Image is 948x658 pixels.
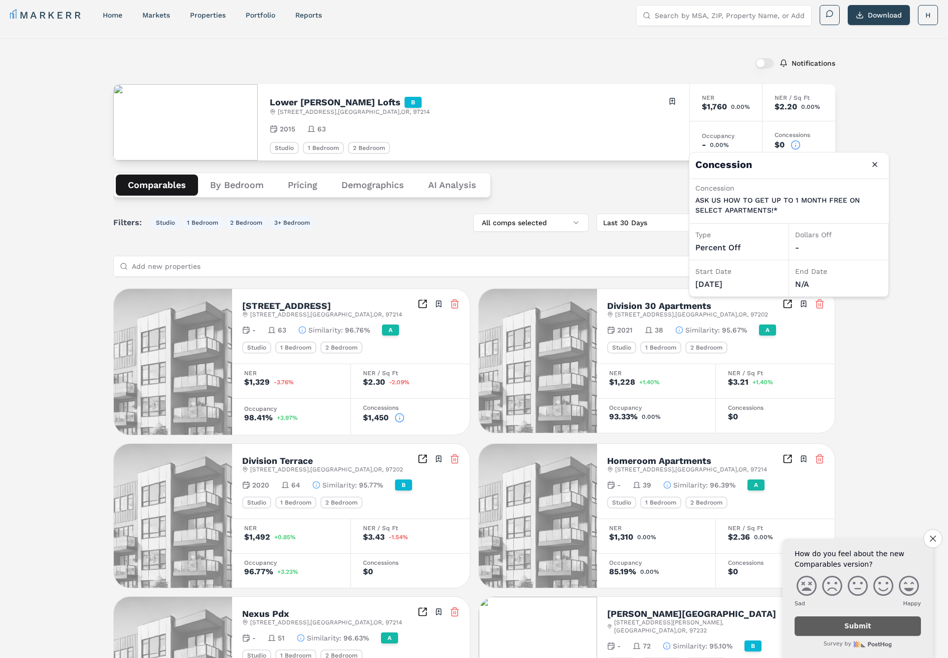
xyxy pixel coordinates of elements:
div: 1 Bedroom [303,142,344,154]
div: 2 Bedroom [320,497,362,509]
button: Studio [152,217,179,229]
div: Studio [242,342,271,354]
a: properties [190,11,226,19]
span: 63 [278,325,286,335]
span: 96.63% [343,633,369,643]
h2: [PERSON_NAME][GEOGRAPHIC_DATA] [607,609,776,618]
button: Similarity:96.76% [298,325,370,335]
span: Similarity : [322,480,357,490]
div: 93.33% [609,413,638,421]
div: Start Date [695,266,783,276]
span: [STREET_ADDRESS] , [GEOGRAPHIC_DATA] , OR , 97202 [250,465,403,473]
span: 64 [291,480,300,490]
span: 38 [655,325,663,335]
button: By Bedroom [198,175,276,196]
div: A [747,479,765,490]
div: 2 Bedroom [685,342,727,354]
div: Studio [270,142,299,154]
div: Concessions [728,405,823,411]
div: $3.43 [363,533,385,541]
span: - [252,633,256,643]
button: Pricing [276,175,329,196]
div: $1,310 [609,533,633,541]
h4: Concession [689,152,889,179]
a: markets [142,11,170,19]
div: $2.36 [728,533,750,541]
span: +3.23% [277,569,298,575]
span: 2015 [280,124,295,134]
div: Concessions [775,132,823,138]
div: Concessions [363,405,458,411]
span: Similarity : [307,633,341,643]
div: Occupancy [702,133,750,139]
button: 1 Bedroom [183,217,222,229]
div: NER / Sq Ft [363,370,458,376]
div: Occupancy [244,406,338,412]
span: - [617,480,621,490]
span: -2.09% [389,379,410,385]
span: - [252,325,256,335]
button: Similarity:95.77% [312,480,383,490]
span: Similarity : [308,325,343,335]
h2: Lower [PERSON_NAME] Lofts [270,98,401,107]
button: Similarity:95.67% [675,325,747,335]
span: +1.40% [639,379,660,385]
span: 0.00% [801,104,820,110]
span: 2021 [617,325,633,335]
div: Occupancy [244,560,338,566]
span: 95.67% [722,325,747,335]
span: [STREET_ADDRESS] , [GEOGRAPHIC_DATA] , OR , 97214 [278,108,430,116]
div: 1 Bedroom [275,342,316,354]
span: Similarity : [673,480,708,490]
div: B [395,479,412,490]
div: $1,760 [702,103,727,111]
input: Add new properties [132,256,725,276]
a: Inspect Comparables [418,299,428,309]
div: B [405,97,422,108]
span: 0.00% [710,142,729,148]
div: $0 [775,141,785,149]
div: $0 [363,568,373,576]
button: Download [848,5,910,25]
div: 85.19% [609,568,636,576]
a: Inspect Comparables [783,454,793,464]
div: - [702,141,706,149]
a: MARKERR [10,8,83,22]
button: Similarity:96.39% [663,480,735,490]
button: H [918,5,938,25]
span: 0.00% [642,414,661,420]
div: $2.30 [363,378,385,386]
button: 2 Bedroom [226,217,266,229]
button: Similarity:95.10% [663,641,732,651]
span: +3.97% [277,415,298,421]
h2: Division Terrace [242,456,313,465]
div: NER [609,370,703,376]
span: [STREET_ADDRESS] , [GEOGRAPHIC_DATA] , OR , 97214 [250,618,402,626]
a: Inspect Comparables [418,607,428,617]
span: 95.77% [359,480,383,490]
span: 72 [643,641,651,651]
span: 0.00% [637,534,656,540]
div: NER / Sq Ft [728,370,823,376]
a: reports [295,11,322,19]
div: 2 Bedroom [320,342,362,354]
button: Comparables [116,175,198,196]
span: 96.39% [710,480,735,490]
span: -1.54% [389,534,408,540]
button: Similarity:96.63% [297,633,369,643]
button: 3+ Bedroom [270,217,314,229]
span: - [617,641,621,651]
label: Notifications [792,60,835,67]
span: 2020 [252,480,269,490]
div: $0 [728,568,738,576]
div: [DATE] [695,278,783,290]
div: 2 Bedroom [348,142,390,154]
h2: [STREET_ADDRESS] [242,301,331,310]
span: +0.85% [274,534,296,540]
span: Similarity : [673,641,707,651]
div: A [382,324,399,336]
a: Inspect Comparables [418,454,428,464]
div: $3.21 [728,378,748,386]
div: $0 [728,413,738,421]
div: percent off [695,242,783,254]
